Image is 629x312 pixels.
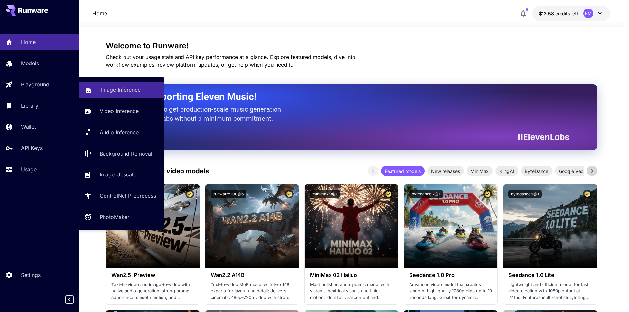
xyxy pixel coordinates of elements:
p: Video Inference [100,107,139,115]
p: Audio Inference [100,128,139,136]
p: Home [92,9,107,17]
img: alt [503,184,597,268]
p: PhotoMaker [100,213,129,221]
button: Certified Model – Vetted for best performance and includes a commercial license. [384,190,393,198]
button: Certified Model – Vetted for best performance and includes a commercial license. [583,190,592,198]
span: MiniMax [467,168,493,174]
button: Certified Model – Vetted for best performance and includes a commercial license. [185,190,194,198]
p: Most polished and dynamic model with vibrant, theatrical visuals and fluid motion. Ideal for vira... [310,282,393,301]
span: Featured models [381,168,425,174]
div: Keywords by Traffic [72,39,110,43]
img: tab_domain_overview_orange.svg [18,38,23,43]
p: ControlNet Preprocess [100,192,156,200]
h3: Wan2.2 A14B [211,272,294,278]
a: Image Upscale [79,167,164,183]
p: Settings [21,271,41,279]
img: alt [404,184,497,268]
h3: Wan2.5-Preview [111,272,194,278]
button: Certified Model – Vetted for best performance and includes a commercial license. [483,190,492,198]
h3: Seedance 1.0 Pro [409,272,492,278]
span: $13.58 [539,11,555,16]
a: Audio Inference [79,124,164,140]
nav: breadcrumb [92,9,107,17]
a: Background Removal [79,145,164,161]
span: New releases [427,168,464,174]
p: Library [21,102,38,110]
p: Lightweight and efficient model for fast video creation with 1080p output at 24fps. Features mult... [508,282,591,301]
span: Check out your usage stats and API key performance at a glance. Explore featured models, dive int... [106,54,355,68]
div: v 4.0.25 [18,10,32,16]
p: Models [21,59,39,67]
a: PhotoMaker [79,209,164,225]
h2: Now Supporting Eleven Music! [122,90,564,103]
button: $13.58267 [532,6,610,21]
p: Home [21,38,36,46]
h3: Seedance 1.0 Lite [508,272,591,278]
a: Video Inference [79,103,164,119]
p: Image Upscale [100,171,136,178]
img: logo_orange.svg [10,10,16,16]
h3: Welcome to Runware! [106,41,597,50]
img: alt [205,184,299,268]
p: Playground [21,81,49,88]
a: ControlNet Preprocess [79,188,164,204]
span: ByteDance [521,168,552,174]
p: The only way to get production-scale music generation from Eleven Labs without a minimum commitment. [122,105,286,123]
button: bytedance:2@1 [409,190,443,198]
span: KlingAI [495,168,518,174]
p: Advanced video model that creates smooth, high-quality 1080p clips up to 10 seconds long. Great f... [409,282,492,301]
button: Certified Model – Vetted for best performance and includes a commercial license. [285,190,294,198]
button: bytedance:1@1 [508,190,542,198]
p: API Keys [21,144,43,152]
p: Text-to-video and image-to-video with native audio generation, strong prompt adherence, smooth mo... [111,282,194,301]
p: Image Inference [101,86,141,94]
button: minimax:3@1 [310,190,340,198]
button: Collapse sidebar [65,295,74,304]
div: Domain: [URL] [17,17,47,22]
h3: MiniMax 02 Hailuo [310,272,393,278]
p: Usage [21,165,37,173]
div: Collapse sidebar [70,294,79,305]
div: Domain Overview [25,39,59,43]
a: Image Inference [79,82,164,98]
img: alt [305,184,398,268]
span: credits left [555,11,578,16]
img: website_grey.svg [10,17,16,22]
span: Google Veo [555,168,587,174]
p: Background Removal [100,150,152,157]
div: $13.58267 [539,10,578,17]
button: runware:200@6 [211,190,246,198]
p: Wallet [21,123,36,131]
div: EM [583,9,593,18]
p: Text-to-video MoE model with two 14B experts for layout and detail; delivers cinematic 480p–720p ... [211,282,294,301]
img: tab_keywords_by_traffic_grey.svg [65,38,70,43]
